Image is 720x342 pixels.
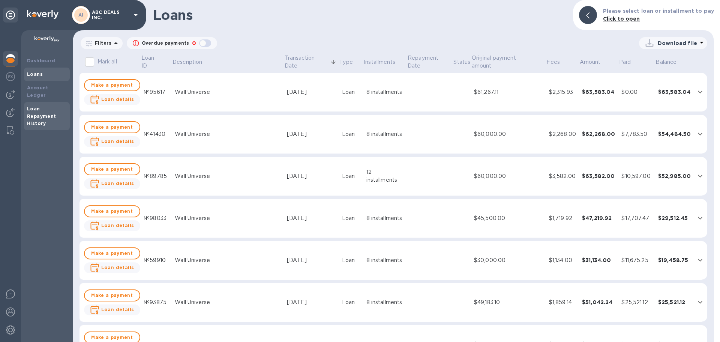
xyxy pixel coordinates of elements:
[474,214,543,222] div: $45,500.00
[582,256,616,264] div: $31,134.00
[603,8,714,14] b: Please select loan or installment to pay
[472,54,545,70] span: Original payment amount
[603,16,640,22] b: Click to open
[92,40,111,46] p: Filters
[364,58,395,66] p: Installments
[91,165,133,174] span: Make a payment
[287,130,336,138] div: [DATE]
[474,88,543,96] div: $61,267.11
[175,214,281,222] div: Wall Universe
[366,130,404,138] div: 8 installments
[619,58,631,66] p: Paid
[658,130,691,138] div: $54,484.50
[549,172,576,180] div: $3,582.00
[472,54,535,70] p: Original payment amount
[621,298,652,306] div: $25,521.12
[142,40,189,47] p: Overdue payments
[582,130,616,138] div: $62,268.00
[175,256,281,264] div: Wall Universe
[694,128,706,140] button: expand row
[101,307,134,312] b: Loan details
[153,7,567,23] h1: Loans
[582,214,616,222] div: $47,219.92
[474,256,543,264] div: $30,000.00
[546,58,570,66] span: Fees
[84,262,140,273] button: Loan details
[474,130,543,138] div: $60,000.00
[582,298,616,306] div: $51,042.24
[84,136,140,147] button: Loan details
[144,214,169,222] div: №98033
[101,181,134,186] b: Loan details
[91,207,133,216] span: Make a payment
[580,58,610,66] span: Amount
[27,71,43,77] b: Loans
[621,256,652,264] div: $11,675.25
[549,214,576,222] div: $1,719.92
[91,123,133,132] span: Make a payment
[84,121,140,133] button: Make a payment
[84,178,140,189] button: Loan details
[175,130,281,138] div: Wall Universe
[91,291,133,300] span: Make a payment
[342,256,360,264] div: Loan
[366,298,404,306] div: 8 installments
[92,10,129,20] p: ABC DEALS INC.
[287,256,336,264] div: [DATE]
[546,58,560,66] p: Fees
[658,298,691,306] div: $25,521.12
[549,298,576,306] div: $1,859.14
[655,58,686,66] span: Balance
[144,172,169,180] div: №89785
[84,289,140,301] button: Make a payment
[144,88,169,96] div: №95617
[694,255,706,266] button: expand row
[91,333,133,342] span: Make a payment
[694,86,706,98] button: expand row
[342,298,360,306] div: Loan
[621,88,652,96] div: $0.00
[408,54,452,70] p: Repayment Date
[192,39,196,47] p: 0
[549,130,576,138] div: $2,268.00
[549,88,576,96] div: $2,315.93
[84,163,140,175] button: Make a payment
[658,172,691,180] div: $52,985.00
[474,298,543,306] div: $49,183.10
[582,88,616,96] div: $63,583.04
[27,58,55,63] b: Dashboard
[621,214,652,222] div: $17,707.47
[366,88,404,96] div: 8 installments
[78,12,84,18] b: AI
[658,88,691,96] div: $63,583.04
[453,58,470,66] p: Status
[144,298,169,306] div: №93875
[101,223,134,228] b: Loan details
[549,256,576,264] div: $1,134.00
[84,94,140,105] button: Loan details
[342,88,360,96] div: Loan
[366,214,404,222] div: 8 installments
[342,214,360,222] div: Loan
[84,304,140,315] button: Loan details
[175,298,281,306] div: Wall Universe
[287,298,336,306] div: [DATE]
[658,214,691,222] div: $29,512.45
[6,72,15,81] img: Foreign exchange
[619,58,640,66] span: Paid
[141,54,171,70] span: Loan ID
[285,54,338,70] span: Transaction Date
[621,130,652,138] div: $7,783.50
[3,8,18,23] div: Unpin categories
[175,172,281,180] div: Wall Universe
[621,172,652,180] div: $10,597.00
[342,172,360,180] div: Loan
[339,58,353,66] p: Type
[27,106,56,127] b: Loan Repayment History
[339,58,363,66] span: Type
[658,39,697,47] p: Download file
[287,172,336,180] div: [DATE]
[364,58,405,66] span: Installments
